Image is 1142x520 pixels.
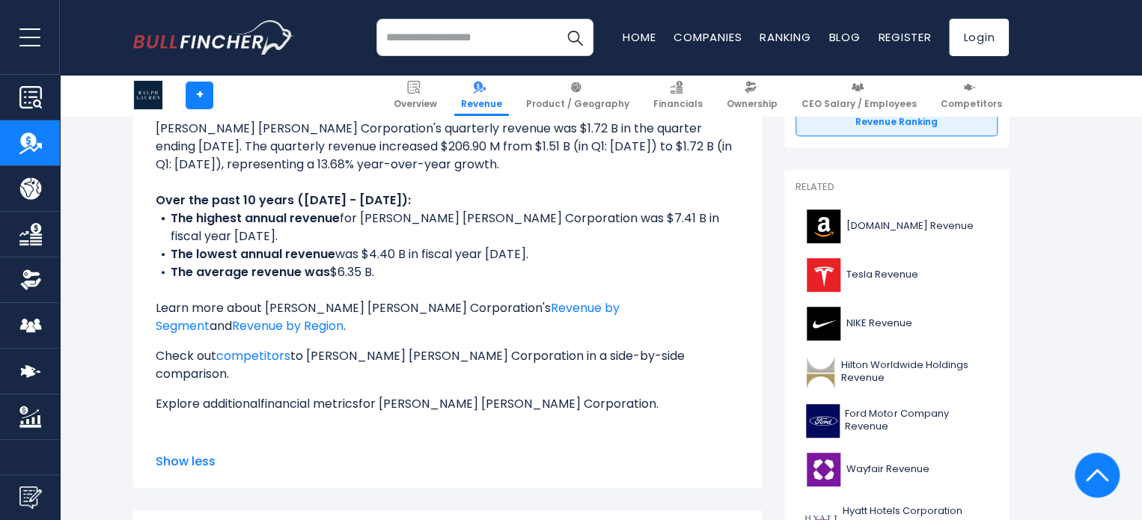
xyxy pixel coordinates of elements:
p: Related [796,181,998,194]
a: Revenue Ranking [796,108,998,136]
span: Show less [156,453,739,471]
span: Overview [394,98,437,110]
a: NIKE Revenue [796,303,998,344]
img: AMZN logo [804,209,842,243]
b: Over the past 10 years ([DATE] - [DATE]): [156,192,411,209]
img: W logo [804,453,842,486]
a: Financials [647,75,709,116]
a: Revenue by Region [232,317,343,334]
a: CEO Salary / Employees [795,75,923,116]
span: Ownership [727,98,778,110]
a: Home [623,29,656,45]
a: + [186,82,213,109]
a: Ford Motor Company Revenue [796,400,998,441]
a: financial metrics [260,395,358,412]
a: Ranking [760,29,810,45]
a: Wayfair Revenue [796,449,998,490]
b: The highest annual revenue [171,209,340,227]
a: Product / Geography [519,75,636,116]
img: Ownership [19,269,42,291]
p: Explore additional for [PERSON_NAME] [PERSON_NAME] Corporation. [156,395,739,413]
a: [DOMAIN_NAME] Revenue [796,206,998,247]
a: Tesla Revenue [796,254,998,296]
img: F logo [804,404,840,438]
span: CEO Salary / Employees [801,98,917,110]
a: Go to homepage [133,20,294,55]
a: Hilton Worldwide Holdings Revenue [796,352,998,393]
li: [PERSON_NAME] [PERSON_NAME] Corporation's quarterly revenue was $1.72 B in the quarter ending [DA... [156,120,739,174]
img: bullfincher logo [133,20,294,55]
a: Register [878,29,931,45]
a: Blog [828,29,860,45]
li: was $4.40 B in fiscal year [DATE]. [156,245,739,263]
p: Check out to [PERSON_NAME] [PERSON_NAME] Corporation in a side-by-side comparison. [156,347,739,383]
span: Financials [653,98,703,110]
span: Product / Geography [526,98,629,110]
a: Companies [674,29,742,45]
a: Ownership [720,75,784,116]
img: NKE logo [804,307,842,340]
b: The lowest annual revenue [171,245,335,263]
a: competitors [216,347,290,364]
span: Competitors [941,98,1002,110]
a: Overview [387,75,444,116]
li: for [PERSON_NAME] [PERSON_NAME] Corporation was $7.41 B in fiscal year [DATE]. [156,209,739,245]
li: $6.35 B. [156,263,739,281]
span: Revenue [461,98,502,110]
button: Search [556,19,593,56]
a: Competitors [934,75,1009,116]
img: RL logo [134,81,162,109]
a: Revenue by Segment [156,299,620,334]
b: The average revenue was [171,263,330,281]
a: Login [949,19,1009,56]
img: HLT logo [804,355,837,389]
img: TSLA logo [804,258,842,292]
p: Learn more about [PERSON_NAME] [PERSON_NAME] Corporation's and . [156,299,739,335]
a: Revenue [454,75,509,116]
